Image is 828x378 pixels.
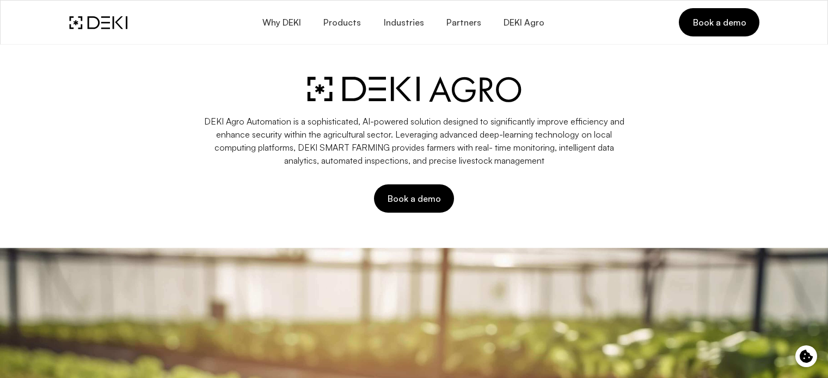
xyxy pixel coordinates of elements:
button: Cookie control [795,345,817,367]
button: Book a demo [374,184,454,213]
p: DEKI Agro Automation is a sophisticated, AI-powered solution designed to significantly improve ef... [202,115,627,167]
img: DEKI Logo [69,16,127,29]
span: Products [323,17,361,28]
span: Industries [383,17,424,28]
span: Partners [446,17,481,28]
button: Why DEKI [250,10,311,35]
span: Book a demo [692,16,746,28]
img: deki-agro.svg [306,76,522,102]
button: Industries [372,10,434,35]
span: DEKI Agro [503,17,544,28]
span: Book a demo [387,193,441,205]
span: Why DEKI [261,17,300,28]
a: Partners [435,10,492,35]
button: Products [312,10,372,35]
a: Book a demo [679,8,759,36]
a: DEKI Agro [492,10,555,35]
